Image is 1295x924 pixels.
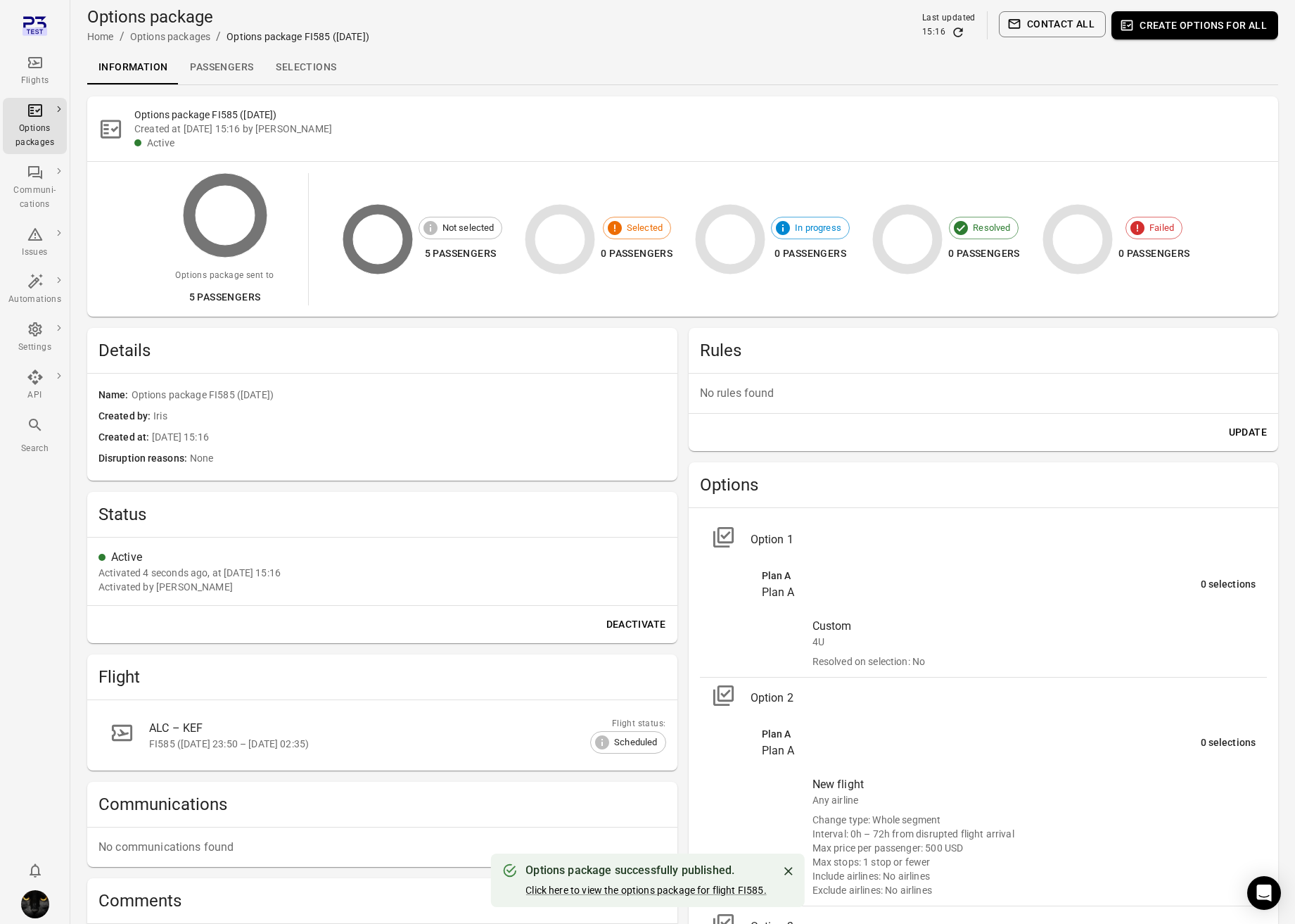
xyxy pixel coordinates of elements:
[3,160,67,216] a: Communi-cations
[922,11,976,25] div: Last updated
[8,442,61,456] div: Search
[999,11,1106,37] button: Contact all
[98,890,644,912] h2: Comments
[98,503,666,526] h2: Status
[134,108,1267,122] h2: Options package FI585 ([DATE])
[98,839,666,856] p: No communications found
[153,409,665,424] span: Iris
[98,388,132,403] span: Name
[762,742,1201,759] div: Plan A
[751,531,1256,548] div: Option 1
[948,245,1020,262] div: 0 passengers
[98,666,666,688] h2: Flight
[812,793,1256,807] div: Any airline
[1111,11,1278,39] button: Create options for all
[8,122,61,150] div: Options packages
[149,737,632,751] div: FI585 ([DATE] 23:50 – [DATE] 02:35)
[590,717,665,731] div: Flight status:
[8,341,61,355] div: Settings
[98,580,233,594] div: Activated by [PERSON_NAME]
[98,566,281,580] div: Activated 4 seconds ago, at [DATE] 15:16
[965,221,1018,235] span: Resolved
[812,869,1256,883] div: Include airlines: No airlines
[812,635,1256,649] div: 4U
[3,269,67,311] a: Automations
[601,612,672,638] button: Deactivate
[3,317,67,359] a: Settings
[87,28,369,45] nav: Breadcrumbs
[435,221,502,235] span: Not selected
[812,813,1256,827] div: Change type: Whole segment
[778,861,799,882] button: Close
[175,269,274,283] div: Options package sent to
[227,30,369,44] div: Options package FI585 ([DATE])
[812,827,1256,841] div: Interval: 0h – 72h from disrupted flight arrival
[762,584,1201,601] div: Plan A
[15,885,55,924] button: Iris
[525,862,766,879] div: Options package successfully published.
[147,136,1267,150] div: Active
[606,735,665,749] span: Scheduled
[264,51,347,84] a: Selections
[762,727,1201,742] div: Plan A
[87,31,114,42] a: Home
[175,289,274,306] div: 5 passengers
[98,793,666,816] h2: Communications
[812,855,1256,869] div: Max stops: 1 stop or fewer
[700,385,1268,402] p: No rules found
[152,430,665,445] span: [DATE] 15:16
[3,50,67,92] a: Flights
[149,720,632,737] div: ALC – KEF
[1223,419,1272,445] button: Update
[111,549,666,566] div: Active
[190,451,666,467] span: None
[601,245,672,262] div: 0 passengers
[98,711,666,759] a: ALC – KEFFI585 ([DATE] 23:50 – [DATE] 02:35)
[1118,245,1190,262] div: 0 passengers
[8,184,61,212] div: Communi-cations
[216,28,221,45] li: /
[8,74,61,88] div: Flights
[812,776,1256,793] div: New flight
[1201,735,1256,751] div: 0 selections
[21,890,49,918] img: images
[98,430,152,445] span: Created at
[762,569,1201,584] div: Plan A
[3,98,67,154] a: Options packages
[3,222,67,264] a: Issues
[922,25,945,39] div: 15:16
[812,841,1256,855] div: Max price per passenger: 500 USD
[700,339,1268,362] h2: Rules
[21,856,49,885] button: Notifications
[1142,221,1182,235] span: Failed
[87,6,369,28] h1: Options package
[1247,876,1281,910] div: Open Intercom Messenger
[419,245,503,262] div: 5 passengers
[134,122,1267,136] div: Created at [DATE] 15:16 by [PERSON_NAME]
[179,51,264,84] a: Passengers
[8,293,61,307] div: Automations
[787,221,849,235] span: In progress
[98,451,190,467] span: Disruption reasons
[619,221,670,235] span: Selected
[130,31,210,42] a: Options packages
[8,246,61,260] div: Issues
[98,339,666,362] h2: Details
[8,388,61,403] div: API
[120,28,125,45] li: /
[812,883,1256,897] div: Exclude airlines: No airlines
[525,885,766,896] a: Click here to view the options package for flight FI585.
[812,618,1256,635] div: Custom
[771,245,850,262] div: 0 passengers
[700,474,1268,496] h2: Options
[751,690,1256,707] div: Option 2
[98,409,153,424] span: Created by
[3,412,67,460] button: Search
[132,388,666,403] span: Options package FI585 ([DATE])
[951,25,965,39] button: Refresh data
[1201,577,1256,593] div: 0 selections
[812,654,1256,669] div: Resolved on selection: No
[87,51,179,84] a: Information
[87,51,1278,84] div: Local navigation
